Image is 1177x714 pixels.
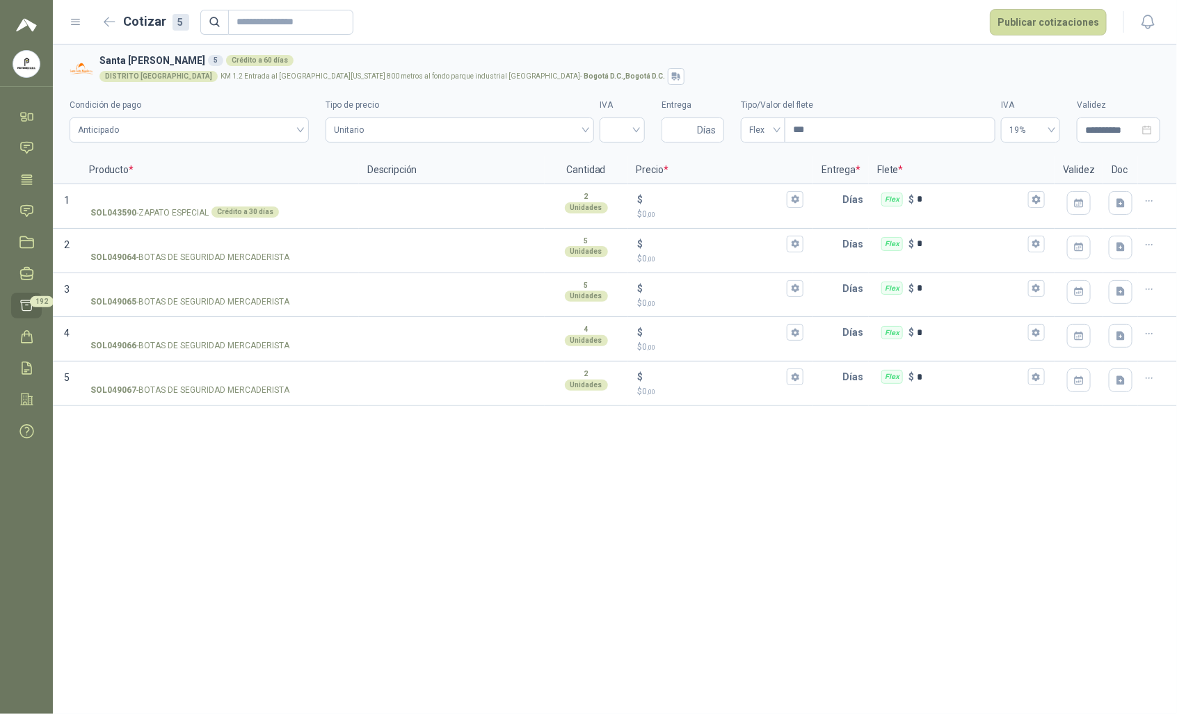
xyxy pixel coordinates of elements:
[1055,156,1103,184] p: Validez
[917,327,1025,338] input: Flex $
[741,99,995,112] label: Tipo/Valor del flete
[1009,120,1052,140] span: 19%
[1028,324,1045,341] button: Flex $
[90,251,136,264] strong: SOL049064
[917,372,1025,382] input: Flex $
[90,384,136,397] strong: SOL049067
[842,318,869,346] p: Días
[662,99,724,112] label: Entrega
[869,156,1055,184] p: Flete
[638,325,643,340] p: $
[584,280,588,291] p: 5
[584,324,588,335] p: 4
[643,209,656,219] span: 0
[584,72,665,80] strong: Bogotá D.C. , Bogotá D.C.
[842,363,869,391] p: Días
[908,236,914,252] p: $
[64,372,70,383] span: 5
[90,206,209,220] p: - ZAPATO ESPECIAL
[90,284,349,294] input: SOL049065-BOTAS DE SEGURIDAD MERCADERISTA
[842,186,869,213] p: Días
[643,342,656,352] span: 0
[1077,99,1160,112] label: Validez
[787,280,803,297] button: $$0,00
[990,9,1107,35] button: Publicar cotizaciones
[638,208,804,221] p: $
[16,17,37,33] img: Logo peakr
[326,99,594,112] label: Tipo de precio
[565,291,608,302] div: Unidades
[211,206,279,218] div: Crédito a 30 días
[90,295,289,309] p: - BOTAS DE SEGURIDAD MERCADERISTA
[638,369,643,384] p: $
[638,192,643,207] p: $
[881,282,903,295] div: Flex
[90,372,349,382] input: SOL049067-BOTAS DE SEGURIDAD MERCADERISTA
[90,195,349,205] input: SOL043590-ZAPATO ESPECIALCrédito a 30 días
[600,99,645,112] label: IVA
[90,251,289,264] p: - BOTAS DE SEGURIDAD MERCADERISTA
[565,202,608,213] div: Unidades
[908,281,914,296] p: $
[648,300,656,307] span: ,00
[90,239,349,250] input: SOL049064-BOTAS DE SEGURIDAD MERCADERISTA
[90,327,349,338] input: SOL049066-BOTAS DE SEGURIDAD MERCADERISTA
[1028,236,1045,252] button: Flex $
[881,326,903,340] div: Flex
[64,284,70,295] span: 3
[638,385,804,398] p: $
[648,255,656,263] span: ,00
[81,156,359,184] p: Producto
[90,295,136,309] strong: SOL049065
[226,55,294,66] div: Crédito a 60 días
[64,327,70,339] span: 4
[643,254,656,263] span: 0
[787,236,803,252] button: $$0,00
[749,120,777,140] span: Flex
[545,156,628,184] p: Cantidad
[584,191,588,202] p: 2
[78,120,301,140] span: Anticipado
[842,275,869,302] p: Días
[646,238,785,249] input: $$0,00
[643,387,656,396] span: 0
[881,193,903,206] div: Flex
[648,343,656,351] span: ,00
[221,73,665,80] p: KM 1.2 Entrada al [GEOGRAPHIC_DATA][US_STATE] 800 metros al fondo parque industrial [GEOGRAPHIC_D...
[11,293,42,318] a: 192
[208,55,223,66] div: 5
[584,236,588,247] p: 5
[917,194,1025,204] input: Flex $
[646,327,785,338] input: $$0,00
[90,339,136,352] strong: SOL049066
[908,369,914,384] p: $
[1028,191,1045,208] button: Flex $
[565,246,608,257] div: Unidades
[646,283,785,293] input: $$0,00
[787,191,803,208] button: $$0,00
[565,335,608,346] div: Unidades
[813,156,869,184] p: Entrega
[881,370,903,384] div: Flex
[881,237,903,251] div: Flex
[30,296,54,307] span: 192
[173,14,189,31] div: 5
[908,192,914,207] p: $
[646,372,785,382] input: $$0,00
[359,156,545,184] p: Descripción
[787,368,803,385] button: $$0,00
[124,12,189,31] h2: Cotizar
[648,388,656,396] span: ,00
[842,230,869,258] p: Días
[334,120,586,140] span: Unitario
[638,341,804,354] p: $
[13,51,40,77] img: Company Logo
[638,236,643,252] p: $
[917,238,1025,249] input: Flex $
[697,118,716,142] span: Días
[99,53,1155,68] h3: Santa [PERSON_NAME]
[638,252,804,266] p: $
[638,281,643,296] p: $
[1001,99,1060,112] label: IVA
[643,298,656,308] span: 0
